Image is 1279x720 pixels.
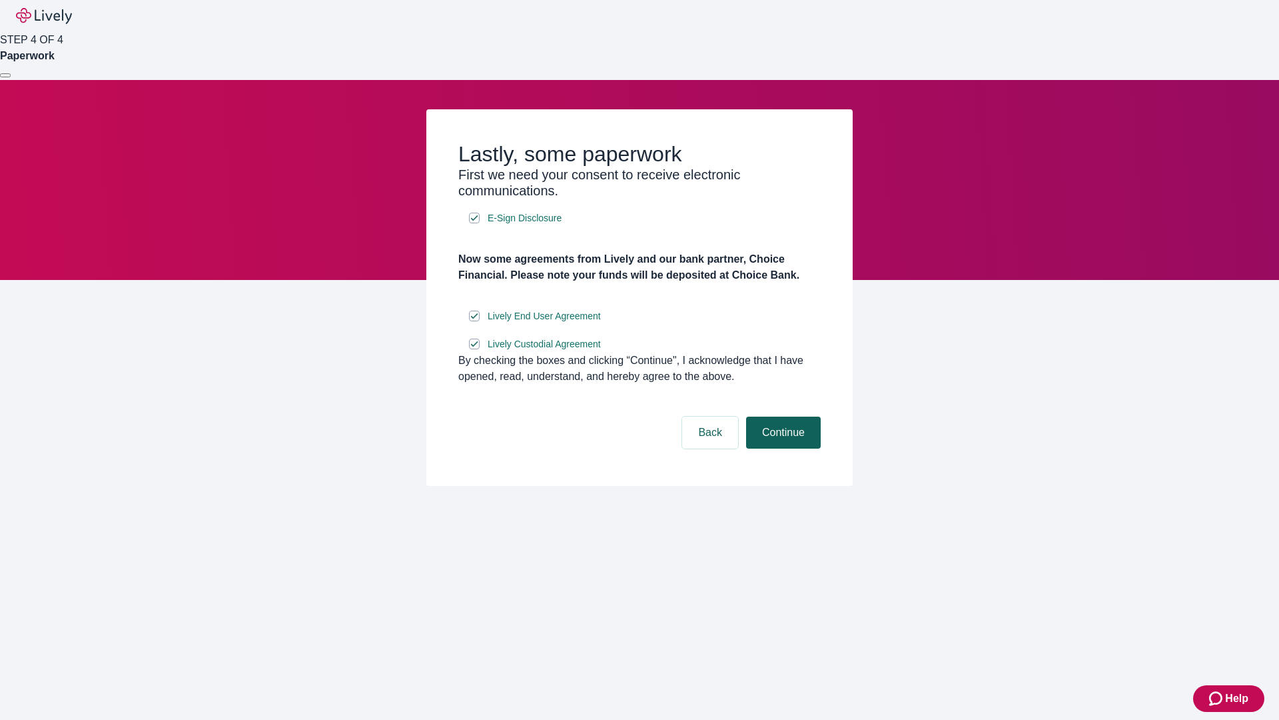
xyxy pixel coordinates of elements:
h2: Lastly, some paperwork [458,141,821,167]
div: By checking the boxes and clicking “Continue", I acknowledge that I have opened, read, understand... [458,353,821,385]
a: e-sign disclosure document [485,210,564,227]
span: Help [1225,691,1248,707]
button: Zendesk support iconHelp [1193,685,1264,712]
span: E-Sign Disclosure [488,211,562,225]
button: Back [682,417,738,449]
h3: First we need your consent to receive electronic communications. [458,167,821,199]
span: Lively Custodial Agreement [488,337,601,351]
img: Lively [16,8,72,24]
svg: Zendesk support icon [1209,691,1225,707]
button: Continue [746,417,821,449]
a: e-sign disclosure document [485,336,604,353]
h4: Now some agreements from Lively and our bank partner, Choice Financial. Please note your funds wi... [458,251,821,283]
a: e-sign disclosure document [485,308,604,325]
span: Lively End User Agreement [488,309,601,323]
